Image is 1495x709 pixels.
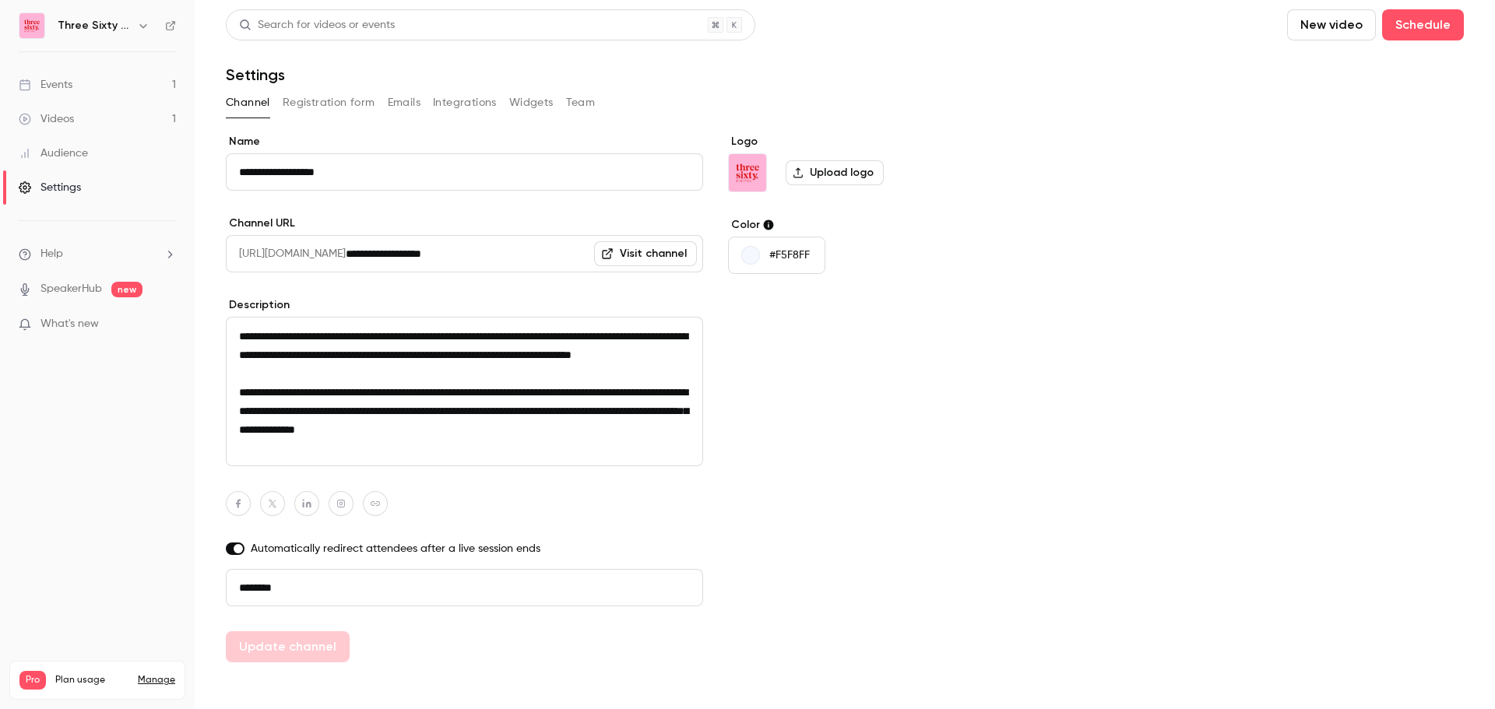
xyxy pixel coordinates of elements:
h1: Settings [226,65,285,84]
label: Channel URL [226,216,703,231]
button: Integrations [433,90,497,115]
label: Name [226,134,703,149]
div: Videos [19,111,74,127]
button: New video [1287,9,1376,40]
a: SpeakerHub [40,281,102,297]
img: Three Sixty Digital [729,154,766,191]
a: Manage [138,674,175,686]
button: Team [566,90,596,115]
button: Emails [388,90,420,115]
p: #F5F8FF [769,247,810,263]
button: Registration form [283,90,375,115]
img: Three Sixty Digital [19,13,44,38]
div: Settings [19,180,81,195]
div: Events [19,77,72,93]
button: Widgets [509,90,554,115]
div: Audience [19,146,88,161]
a: Visit channel [594,241,697,266]
label: Description [226,297,703,313]
button: #F5F8FF [728,237,825,274]
label: Color [728,217,967,233]
label: Logo [728,134,967,149]
span: What's new [40,316,99,332]
button: Schedule [1382,9,1464,40]
h6: Three Sixty Digital [58,18,131,33]
iframe: Noticeable Trigger [157,318,176,332]
div: Search for videos or events [239,17,395,33]
label: Upload logo [786,160,884,185]
span: Plan usage [55,674,128,686]
span: new [111,282,142,297]
button: Channel [226,90,270,115]
span: Pro [19,671,46,690]
span: Help [40,246,63,262]
span: [URL][DOMAIN_NAME] [226,235,346,272]
li: help-dropdown-opener [19,246,176,262]
label: Automatically redirect attendees after a live session ends [226,541,703,556]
